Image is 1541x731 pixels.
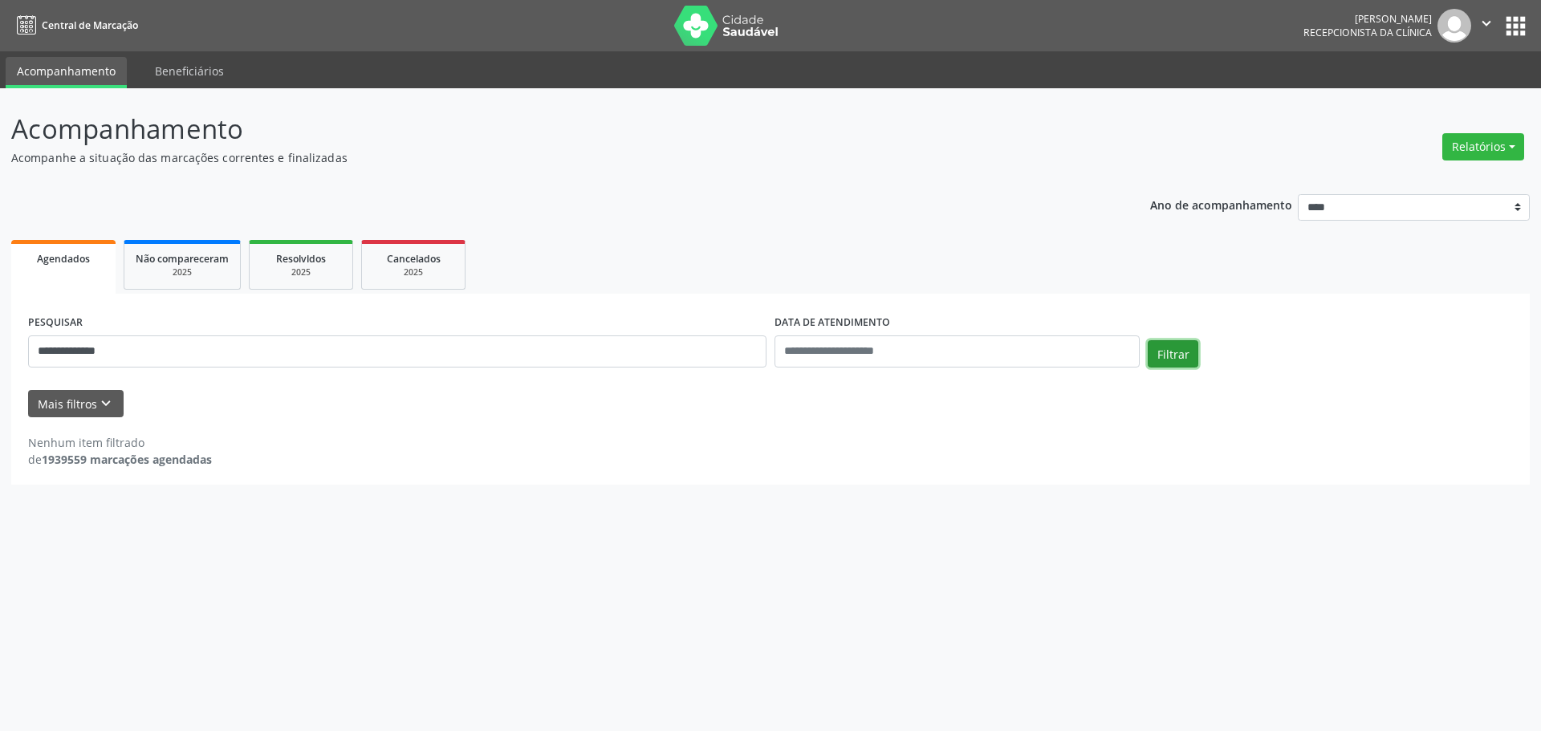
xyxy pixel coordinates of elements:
[28,311,83,335] label: PESQUISAR
[276,252,326,266] span: Resolvidos
[28,451,212,468] div: de
[261,266,341,278] div: 2025
[37,252,90,266] span: Agendados
[775,311,890,335] label: DATA DE ATENDIMENTO
[144,57,235,85] a: Beneficiários
[11,109,1074,149] p: Acompanhamento
[28,434,212,451] div: Nenhum item filtrado
[1502,12,1530,40] button: apps
[97,395,115,412] i: keyboard_arrow_down
[1303,12,1432,26] div: [PERSON_NAME]
[1148,340,1198,368] button: Filtrar
[11,149,1074,166] p: Acompanhe a situação das marcações correntes e finalizadas
[136,252,229,266] span: Não compareceram
[1303,26,1432,39] span: Recepcionista da clínica
[42,18,138,32] span: Central de Marcação
[1471,9,1502,43] button: 
[373,266,453,278] div: 2025
[1437,9,1471,43] img: img
[1478,14,1495,32] i: 
[1150,194,1292,214] p: Ano de acompanhamento
[42,452,212,467] strong: 1939559 marcações agendadas
[28,390,124,418] button: Mais filtroskeyboard_arrow_down
[11,12,138,39] a: Central de Marcação
[1442,133,1524,160] button: Relatórios
[6,57,127,88] a: Acompanhamento
[387,252,441,266] span: Cancelados
[136,266,229,278] div: 2025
